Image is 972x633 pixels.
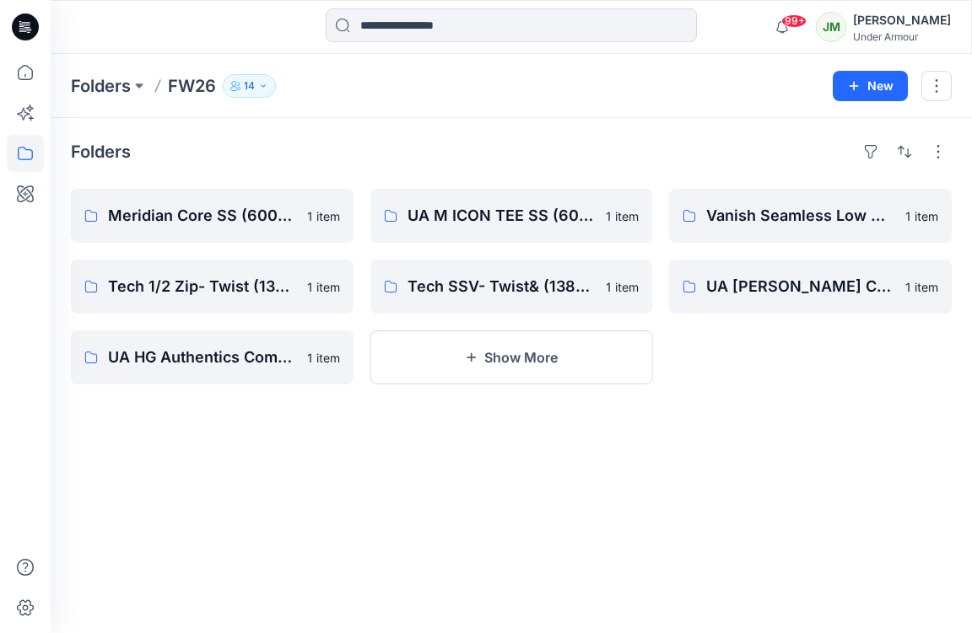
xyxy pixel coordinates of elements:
button: New [833,71,908,101]
a: Tech 1/2 Zip- Twist (1384225)1 item [71,260,354,314]
p: UA HG Authentics Comp SS (1365460) [108,346,297,369]
p: Tech 1/2 Zip- Twist (1384225) [108,275,297,298]
p: 14 [244,77,255,95]
p: Meridian Core SS (6000341) [108,204,297,228]
p: 1 item [905,207,938,225]
p: 1 item [307,207,340,225]
div: JM [816,12,846,42]
h4: Folders [71,142,131,162]
div: Under Armour [853,30,951,43]
a: Vanish Seamless Low Bra (1384417)1 item [669,189,952,243]
a: UA M ICON TEE SS (6000000)1 item [370,189,653,243]
button: Show More [370,330,653,384]
a: UA [PERSON_NAME] Comp [PERSON_NAME] (1372586)1 item [669,260,952,314]
p: Tech SSV- Twist& (1384221) [408,275,597,298]
p: UA [PERSON_NAME] Comp [PERSON_NAME] (1372586) [706,275,895,298]
span: 99+ [781,14,807,28]
p: 1 item [905,278,938,296]
div: [PERSON_NAME] [853,10,951,30]
p: 1 item [606,207,639,225]
p: 1 item [307,349,340,367]
p: 1 item [307,278,340,296]
a: Meridian Core SS (6000341)1 item [71,189,354,243]
a: Folders [71,74,131,98]
p: 1 item [606,278,639,296]
p: UA M ICON TEE SS (6000000) [408,204,597,228]
p: FW26 [168,74,216,98]
button: 14 [223,74,276,98]
p: Vanish Seamless Low Bra (1384417) [706,204,895,228]
a: UA HG Authentics Comp SS (1365460)1 item [71,330,354,384]
a: Tech SSV- Twist& (1384221)1 item [370,260,653,314]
